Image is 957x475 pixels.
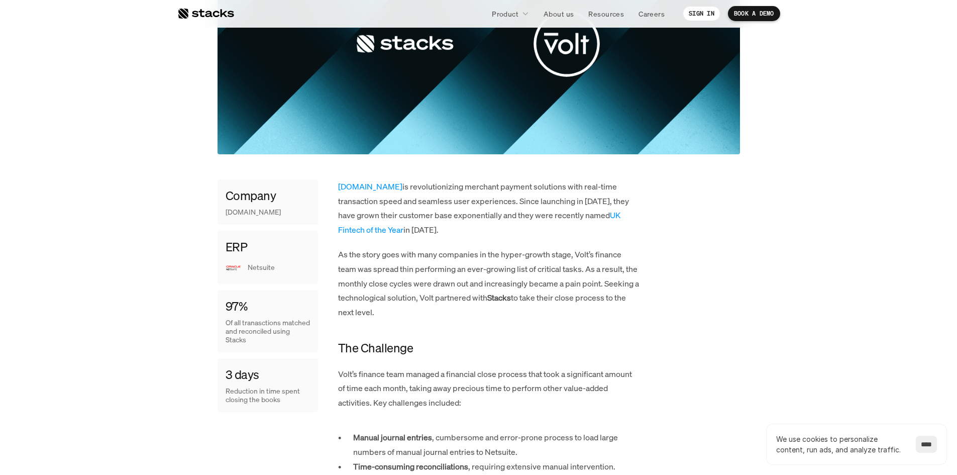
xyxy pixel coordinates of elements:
strong: Stacks [487,292,511,303]
a: Resources [582,5,630,23]
a: About us [538,5,580,23]
p: We use cookies to personalize content, run ads, and analyze traffic. [776,434,906,455]
a: Careers [632,5,671,23]
h4: Company [226,187,276,205]
p: BOOK A DEMO [734,10,774,17]
a: Privacy Policy [119,192,163,199]
p: As the story goes with many companies in the hyper-growth stage, Volt’s finance team was spread t... [338,247,640,320]
strong: Time-consuming reconciliations [353,461,468,472]
p: Resources [588,9,624,19]
p: SIGN IN [689,10,714,17]
p: Volt’s finance team managed a financial close process that took a significant amount of time each... [338,367,640,410]
p: Careers [639,9,665,19]
p: Netsuite [248,263,310,272]
a: SIGN IN [683,6,720,21]
p: is revolutionizing merchant payment solutions with real-time transaction speed and seamless user ... [338,179,640,237]
p: [DOMAIN_NAME] [226,208,281,217]
a: [DOMAIN_NAME] [338,181,402,192]
p: Reduction in time spent closing the books [226,387,310,404]
h4: The Challenge [338,340,640,357]
p: , requiring extensive manual intervention. [353,459,640,474]
strong: Manual journal entries [353,432,432,443]
p: Product [492,9,518,19]
h4: 97% [226,298,248,315]
p: About us [544,9,574,19]
h4: 3 days [226,366,259,384]
p: Of all tranasctions matched and reconciled using Stacks [226,319,310,344]
a: BOOK A DEMO [728,6,780,21]
h4: ERP [226,239,248,256]
p: , cumbersome and error-prone process to load large numbers of manual journal entries to Netsuite. [353,430,640,459]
